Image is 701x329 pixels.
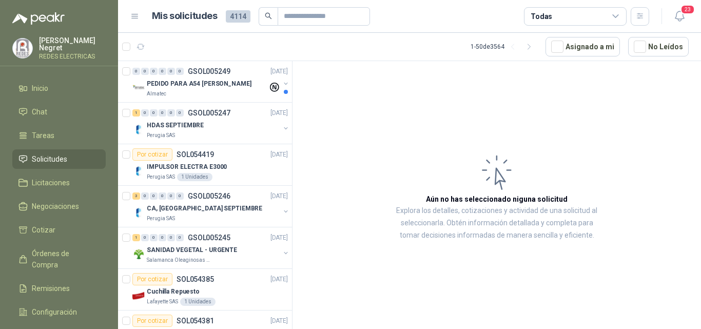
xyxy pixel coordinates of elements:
img: Company Logo [132,123,145,136]
a: Por cotizarSOL054385[DATE] Company LogoCuchilla RepuestoLafayette SAS1 Unidades [118,269,292,311]
span: Tareas [32,130,54,141]
p: SOL054385 [177,276,214,283]
div: 0 [176,109,184,117]
a: Chat [12,102,106,122]
p: [DATE] [270,67,288,76]
img: Company Logo [13,38,32,58]
span: Configuración [32,306,77,318]
a: 1 0 0 0 0 0 GSOL005245[DATE] Company LogoSANIDAD VEGETAL - URGENTESalamanca Oleaginosas SAS [132,231,290,264]
img: Company Logo [132,82,145,94]
div: 0 [141,68,149,75]
span: Cotizar [32,224,55,236]
div: 0 [176,68,184,75]
a: Cotizar [12,220,106,240]
a: Inicio [12,79,106,98]
p: Lafayette SAS [147,298,178,306]
p: GSOL005247 [188,109,230,117]
div: 0 [141,109,149,117]
a: Tareas [12,126,106,145]
div: 0 [159,192,166,200]
p: SOL054381 [177,317,214,324]
p: HDAS SEPTIEMBRE [147,121,204,130]
div: 0 [176,234,184,241]
p: [DATE] [270,233,288,243]
div: 0 [159,68,166,75]
p: [DATE] [270,316,288,326]
div: 0 [159,234,166,241]
a: Por cotizarSOL054419[DATE] Company LogoIMPULSOR ELECTRA E3000Perugia SAS1 Unidades [118,144,292,186]
div: 1 [132,234,140,241]
p: SOL054419 [177,151,214,158]
span: Chat [32,106,47,118]
div: 0 [159,109,166,117]
a: 1 0 0 0 0 0 GSOL005247[DATE] Company LogoHDAS SEPTIEMBREPerugia SAS [132,107,290,140]
div: 1 Unidades [180,298,216,306]
div: 0 [167,192,175,200]
div: 1 - 50 de 3564 [471,38,537,55]
p: [DATE] [270,108,288,118]
div: 0 [150,234,158,241]
button: Asignado a mi [546,37,620,56]
a: Licitaciones [12,173,106,192]
span: search [265,12,272,20]
span: Licitaciones [32,177,70,188]
div: Por cotizar [132,315,172,327]
p: GSOL005245 [188,234,230,241]
div: Por cotizar [132,273,172,285]
div: 1 [132,109,140,117]
a: 3 0 0 0 0 0 GSOL005246[DATE] Company LogoCA, [GEOGRAPHIC_DATA] SEPTIEMBREPerugia SAS [132,190,290,223]
img: Logo peakr [12,12,65,25]
div: 0 [167,68,175,75]
p: Explora los detalles, cotizaciones y actividad de una solicitud al seleccionarla. Obtén informaci... [395,205,598,242]
span: 4114 [226,10,250,23]
div: 0 [150,192,158,200]
p: Perugia SAS [147,131,175,140]
div: 0 [141,192,149,200]
a: Remisiones [12,279,106,298]
a: 0 0 0 0 0 0 GSOL005249[DATE] Company LogoPEDIDO PARA A54 [PERSON_NAME]Almatec [132,65,290,98]
span: Solicitudes [32,153,67,165]
span: Negociaciones [32,201,79,212]
a: Órdenes de Compra [12,244,106,275]
p: IMPULSOR ELECTRA E3000 [147,162,227,172]
p: [DATE] [270,275,288,284]
p: Salamanca Oleaginosas SAS [147,256,211,264]
div: 0 [167,109,175,117]
img: Company Logo [132,248,145,260]
p: REDES ELECTRICAS [39,53,106,60]
a: Solicitudes [12,149,106,169]
div: 0 [141,234,149,241]
div: Todas [531,11,552,22]
div: 3 [132,192,140,200]
h3: Aún no has seleccionado niguna solicitud [426,193,568,205]
p: [DATE] [270,150,288,160]
p: [DATE] [270,191,288,201]
p: GSOL005249 [188,68,230,75]
div: 0 [150,68,158,75]
p: CA, [GEOGRAPHIC_DATA] SEPTIEMBRE [147,204,262,214]
span: Inicio [32,83,48,94]
div: 0 [176,192,184,200]
img: Company Logo [132,165,145,177]
p: Perugia SAS [147,173,175,181]
span: Remisiones [32,283,70,294]
div: 0 [167,234,175,241]
div: 0 [132,68,140,75]
span: 23 [680,5,695,14]
img: Company Logo [132,206,145,219]
button: No Leídos [628,37,689,56]
button: 23 [670,7,689,26]
span: Órdenes de Compra [32,248,96,270]
p: Perugia SAS [147,215,175,223]
p: Almatec [147,90,166,98]
a: Configuración [12,302,106,322]
img: Company Logo [132,289,145,302]
p: GSOL005246 [188,192,230,200]
h1: Mis solicitudes [152,9,218,24]
a: Negociaciones [12,197,106,216]
p: SANIDAD VEGETAL - URGENTE [147,245,237,255]
p: Cuchilla Repuesto [147,287,200,297]
div: Por cotizar [132,148,172,161]
div: 1 Unidades [177,173,212,181]
div: 0 [150,109,158,117]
